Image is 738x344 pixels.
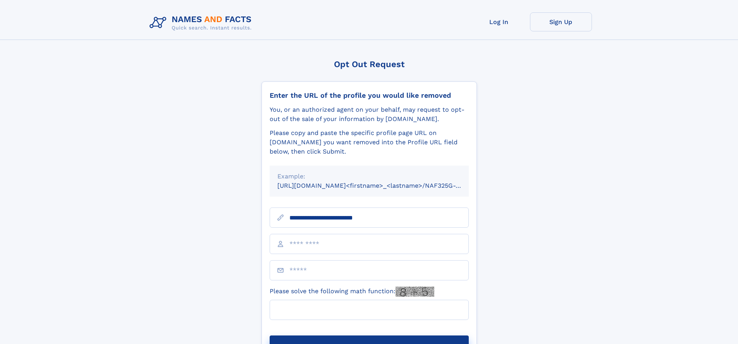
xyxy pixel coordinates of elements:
a: Log In [468,12,530,31]
label: Please solve the following math function: [270,287,434,297]
div: Enter the URL of the profile you would like removed [270,91,469,100]
div: You, or an authorized agent on your behalf, may request to opt-out of the sale of your informatio... [270,105,469,124]
small: [URL][DOMAIN_NAME]<firstname>_<lastname>/NAF325G-xxxxxxxx [277,182,483,189]
div: Opt Out Request [261,59,477,69]
img: Logo Names and Facts [146,12,258,33]
div: Please copy and paste the specific profile page URL on [DOMAIN_NAME] you want removed into the Pr... [270,128,469,156]
div: Example: [277,172,461,181]
a: Sign Up [530,12,592,31]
